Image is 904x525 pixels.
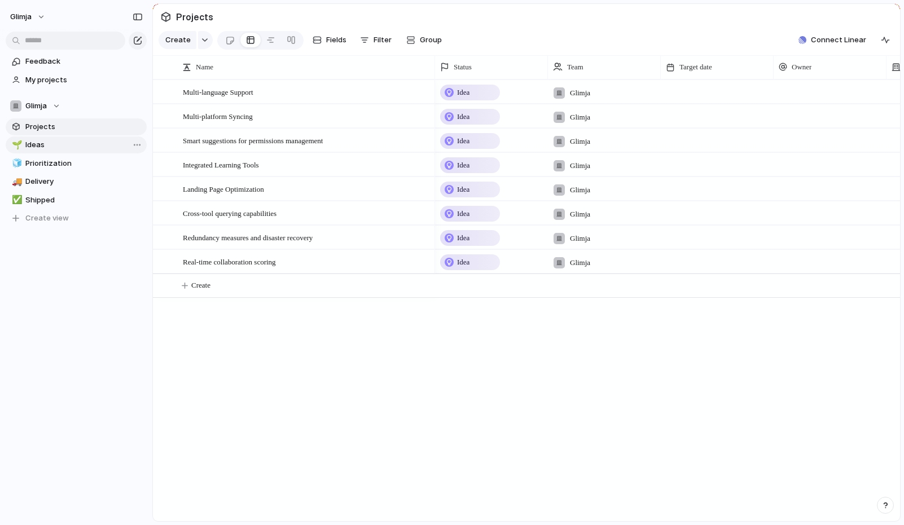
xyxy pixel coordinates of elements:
span: Glimja [570,160,590,171]
a: ✅Shipped [6,192,147,209]
span: Idea [457,135,469,147]
button: Filter [356,31,396,49]
span: Idea [457,87,469,98]
span: Glimja [570,136,590,147]
span: Glimja [570,209,590,220]
span: Glimja [570,257,590,268]
button: 🌱 [10,139,21,151]
span: Feedback [25,56,143,67]
span: Multi-platform Syncing [183,109,253,122]
span: Owner [792,61,811,73]
span: Team [567,61,583,73]
span: Glimja [570,87,590,99]
span: Real-time collaboration scoring [183,255,276,268]
span: Prioritization [25,158,143,169]
div: ✅ [12,193,20,206]
button: Connect Linear [794,32,871,48]
div: 🌱 [12,139,20,152]
span: Idea [457,111,469,122]
span: Ideas [25,139,143,151]
a: Projects [6,118,147,135]
div: 🚚 [12,175,20,188]
span: Idea [457,160,469,171]
span: Create [165,34,191,46]
span: Glimja [570,233,590,244]
span: Projects [25,121,143,133]
span: Multi-language Support [183,85,253,98]
button: Glimja [5,8,51,26]
span: Group [420,34,442,46]
a: 🌱Ideas [6,136,147,153]
span: Connect Linear [811,34,866,46]
button: Group [401,31,447,49]
button: 🚚 [10,176,21,187]
button: 🧊 [10,158,21,169]
span: Status [454,61,472,73]
div: 🧊 [12,157,20,170]
span: Idea [457,184,469,195]
span: Redundancy measures and disaster recovery [183,231,313,244]
a: Feedback [6,53,147,70]
span: Create [191,280,210,291]
button: Glimja [6,98,147,114]
span: Projects [174,7,216,27]
span: My projects [25,74,143,86]
span: Idea [457,232,469,244]
a: 🚚Delivery [6,173,147,190]
button: Create [159,31,196,49]
span: Glimja [25,100,47,112]
span: Filter [374,34,392,46]
button: Fields [308,31,351,49]
span: Fields [326,34,346,46]
a: 🧊Prioritization [6,155,147,172]
button: Create view [6,210,147,227]
span: Create view [25,213,69,224]
span: Idea [457,257,469,268]
span: Shipped [25,195,143,206]
span: Cross-tool querying capabilities [183,206,277,219]
span: Smart suggestions for permissions management [183,134,323,147]
span: Landing Page Optimization [183,182,264,195]
span: Idea [457,208,469,219]
span: Glimja [10,11,32,23]
span: Integrated Learning Tools [183,158,259,171]
span: Delivery [25,176,143,187]
a: My projects [6,72,147,89]
button: ✅ [10,195,21,206]
span: Glimja [570,112,590,123]
span: Target date [679,61,712,73]
span: Name [196,61,213,73]
span: Glimja [570,184,590,196]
